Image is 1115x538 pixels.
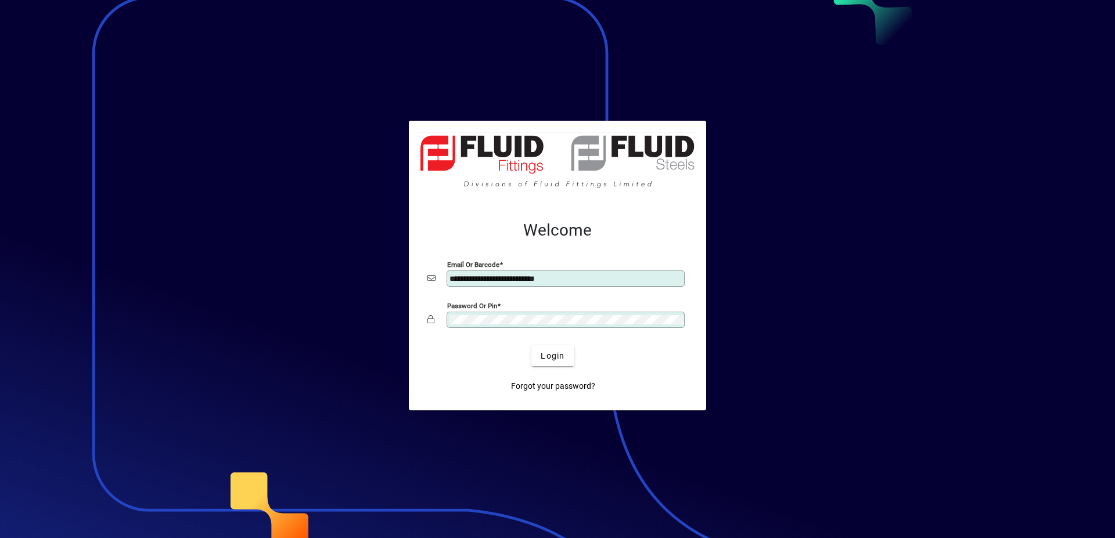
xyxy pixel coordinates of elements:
span: Forgot your password? [511,380,595,392]
a: Forgot your password? [506,375,600,396]
h2: Welcome [427,221,688,240]
mat-label: Password or Pin [447,302,497,310]
button: Login [531,345,574,366]
mat-label: Email or Barcode [447,261,499,269]
span: Login [541,350,564,362]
